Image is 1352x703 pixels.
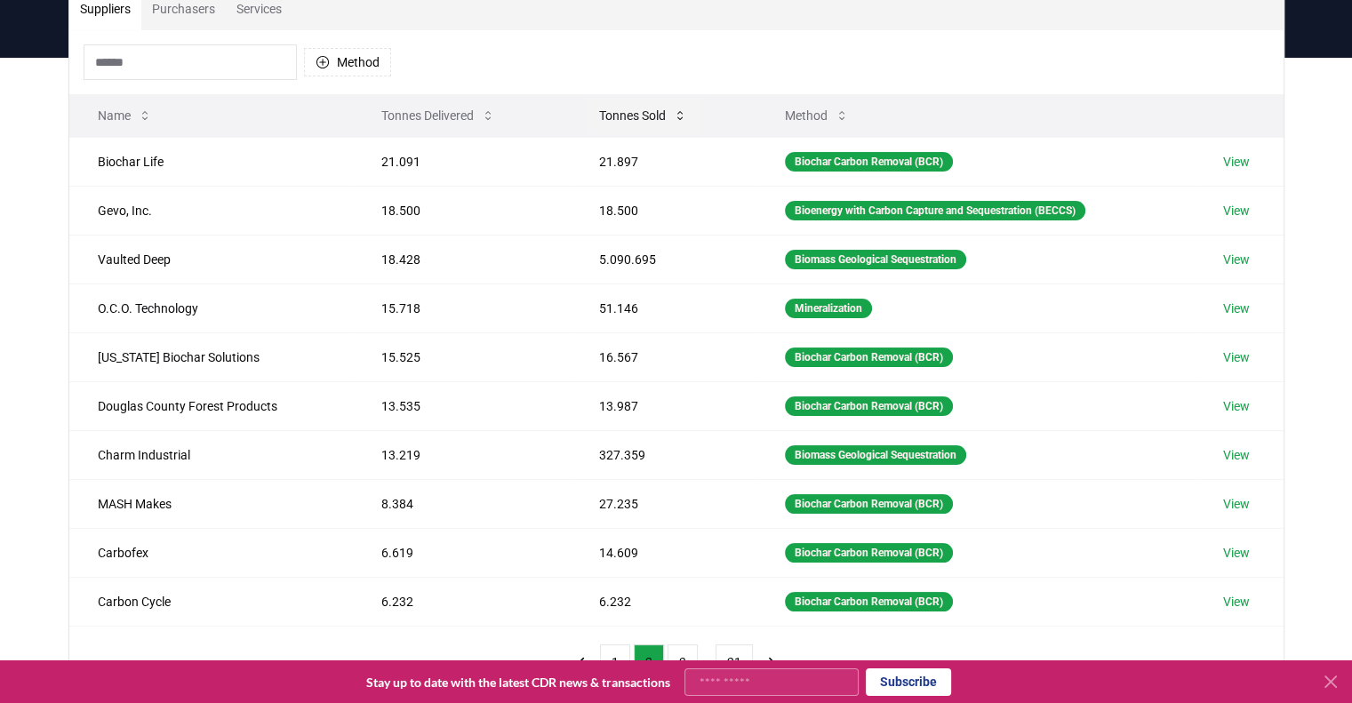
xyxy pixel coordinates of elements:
td: 13.987 [571,381,756,430]
td: 18.428 [353,235,571,284]
a: View [1223,446,1250,464]
td: 51.146 [571,284,756,332]
td: 14.609 [571,528,756,577]
td: Vaulted Deep [69,235,353,284]
div: Biomass Geological Sequestration [785,445,966,465]
td: MASH Makes [69,479,353,528]
li: ... [701,651,712,673]
td: Carbon Cycle [69,577,353,626]
div: Biochar Carbon Removal (BCR) [785,348,953,367]
div: Biochar Carbon Removal (BCR) [785,494,953,514]
td: 5.090.695 [571,235,756,284]
td: Carbofex [69,528,353,577]
a: View [1223,397,1250,415]
td: 18.500 [571,186,756,235]
a: View [1223,348,1250,366]
td: 13.535 [353,381,571,430]
td: 15.718 [353,284,571,332]
div: Biochar Carbon Removal (BCR) [785,592,953,611]
button: Method [304,48,391,76]
td: 16.567 [571,332,756,381]
a: View [1223,202,1250,220]
div: Biochar Carbon Removal (BCR) [785,543,953,563]
button: next page [756,644,787,680]
a: View [1223,593,1250,611]
button: 21 [716,644,753,680]
button: Method [771,98,863,133]
td: 15.525 [353,332,571,381]
td: [US_STATE] Biochar Solutions [69,332,353,381]
td: 27.235 [571,479,756,528]
td: 6.232 [353,577,571,626]
a: View [1223,544,1250,562]
td: 21.091 [353,137,571,186]
td: 327.359 [571,430,756,479]
a: View [1223,251,1250,268]
td: 6.619 [353,528,571,577]
div: Biochar Carbon Removal (BCR) [785,396,953,416]
td: 21.897 [571,137,756,186]
button: Tonnes Sold [585,98,701,133]
a: View [1223,300,1250,317]
td: O.C.O. Technology [69,284,353,332]
a: View [1223,153,1250,171]
div: Mineralization [785,299,872,318]
td: Charm Industrial [69,430,353,479]
a: View [1223,495,1250,513]
div: Biochar Carbon Removal (BCR) [785,152,953,172]
td: Gevo, Inc. [69,186,353,235]
td: 18.500 [353,186,571,235]
button: 1 [600,644,630,680]
div: Bioenergy with Carbon Capture and Sequestration (BECCS) [785,201,1085,220]
button: Tonnes Delivered [367,98,509,133]
td: 13.219 [353,430,571,479]
td: Biochar Life [69,137,353,186]
td: Douglas County Forest Products [69,381,353,430]
button: previous page [566,644,596,680]
button: 2 [634,644,664,680]
td: 6.232 [571,577,756,626]
td: 8.384 [353,479,571,528]
div: Biomass Geological Sequestration [785,250,966,269]
button: Name [84,98,166,133]
button: 3 [668,644,698,680]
